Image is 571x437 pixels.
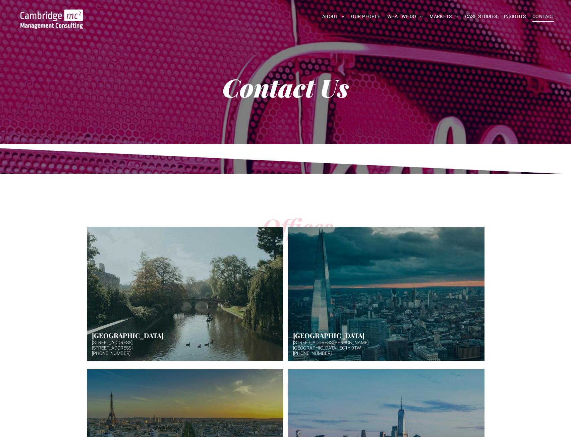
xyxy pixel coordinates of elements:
[320,70,349,104] strong: Us
[529,11,558,22] a: CONTACT
[262,211,333,242] span: Offices
[426,11,461,22] a: MARKETS
[319,11,348,22] a: ABOUT
[501,11,529,22] a: INSIGHTS
[348,11,384,22] a: OUR PEOPLE
[222,70,314,104] strong: Contact
[462,11,501,22] a: CASE STUDIES
[20,9,83,29] img: Go to Homepage
[288,227,484,361] a: Aerial photo of Tower Bridge, London. Thames snakes into distance. Hazy background.
[384,11,426,22] a: WHAT WE DO
[87,227,283,361] a: Hazy afternoon photo of river and bridge in Cambridge. Punt boat in middle-distance. Trees either...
